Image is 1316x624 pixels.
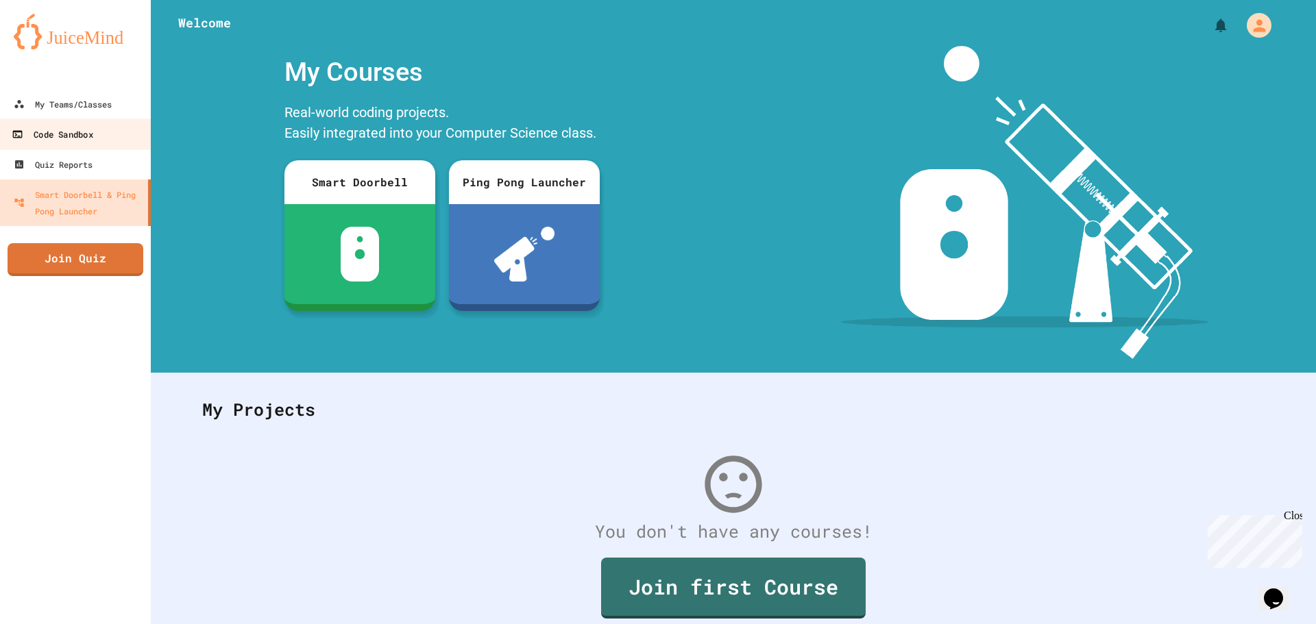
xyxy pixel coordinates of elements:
[1202,510,1302,568] iframe: chat widget
[12,126,93,143] div: Code Sandbox
[14,96,112,112] div: My Teams/Classes
[278,46,607,99] div: My Courses
[1258,569,1302,610] iframe: chat widget
[1232,10,1275,41] div: My Account
[188,383,1278,436] div: My Projects
[1187,14,1232,37] div: My Notifications
[8,243,143,276] a: Join Quiz
[188,519,1278,545] div: You don't have any courses!
[341,227,380,282] img: sdb-white.svg
[14,186,143,219] div: Smart Doorbell & Ping Pong Launcher
[278,99,607,150] div: Real-world coding projects. Easily integrated into your Computer Science class.
[494,227,555,282] img: ppl-with-ball.png
[14,156,93,173] div: Quiz Reports
[5,5,95,87] div: Chat with us now!Close
[841,46,1208,359] img: banner-image-my-projects.png
[601,558,866,619] a: Join first Course
[284,160,435,204] div: Smart Doorbell
[14,14,137,49] img: logo-orange.svg
[449,160,600,204] div: Ping Pong Launcher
